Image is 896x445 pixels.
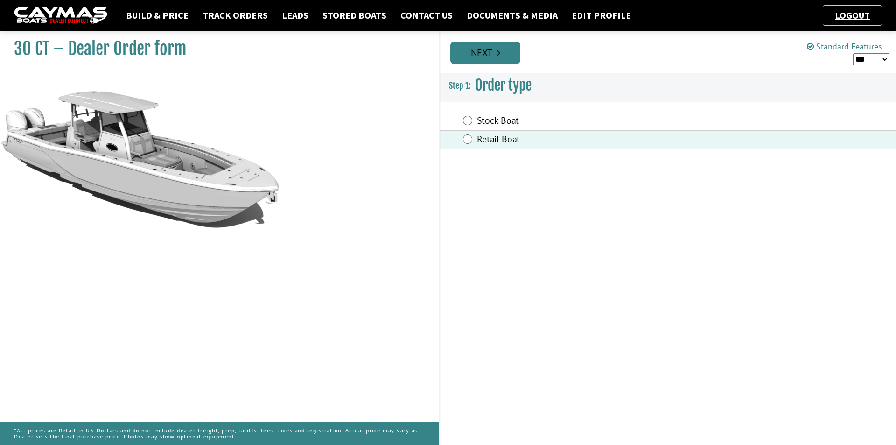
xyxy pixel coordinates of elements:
label: Retail Boat [477,134,728,147]
label: Stock Boat [477,115,728,128]
a: Documents & Media [462,9,562,21]
a: Track Orders [198,9,273,21]
h1: 30 CT – Dealer Order form [14,38,415,59]
p: *All prices are Retail in US Dollars and do not include dealer freight, prep, tariffs, fees, taxe... [14,423,425,444]
a: Edit Profile [567,9,636,21]
a: Next [450,42,520,64]
ul: Pagination [448,40,896,64]
a: Standard Features [807,41,882,52]
a: Contact Us [396,9,457,21]
h3: Order type [440,68,896,103]
a: Leads [277,9,313,21]
a: Build & Price [121,9,193,21]
a: Logout [830,9,875,21]
img: caymas-dealer-connect-2ed40d3bc7270c1d8d7ffb4b79bf05adc795679939227970def78ec6f6c03838.gif [14,7,107,24]
a: Stored Boats [318,9,391,21]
